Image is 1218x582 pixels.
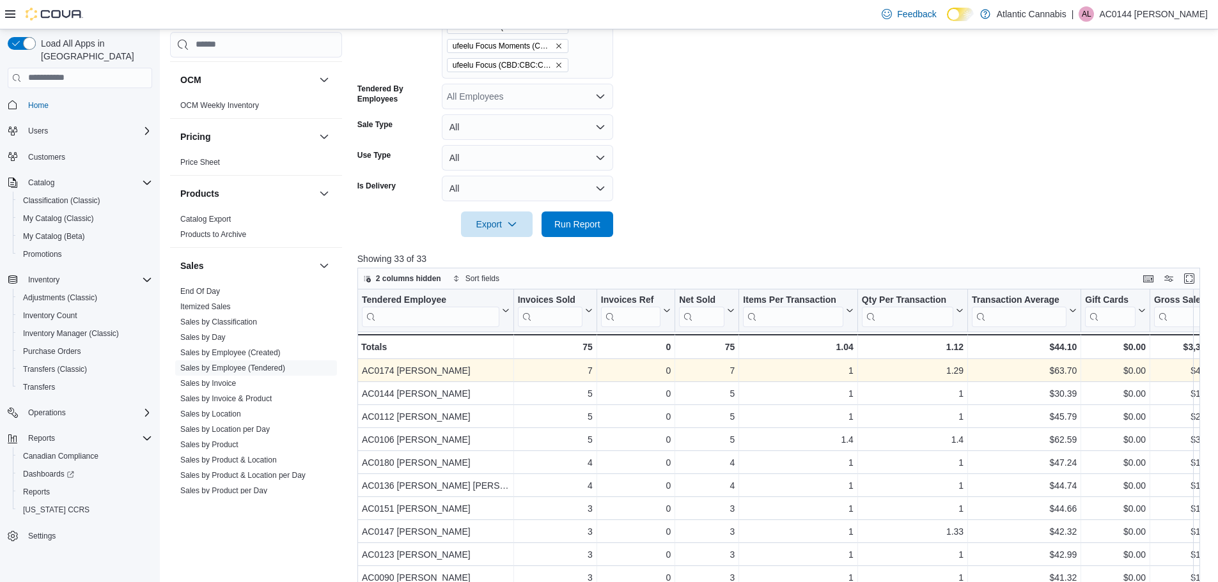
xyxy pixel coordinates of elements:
h3: Sales [180,259,204,272]
div: AC0136 [PERSON_NAME] [PERSON_NAME] [362,478,510,493]
div: Sales [170,284,342,503]
span: Washington CCRS [18,502,152,517]
div: 1 [743,501,854,516]
button: My Catalog (Classic) [13,210,157,227]
div: $0.00 [1085,386,1146,401]
button: Catalog [3,174,157,192]
span: Dark Mode [947,21,948,22]
div: 1 [743,524,854,539]
span: Feedback [897,8,936,20]
div: Items Per Transaction [743,294,843,326]
div: Gift Card Sales [1085,294,1136,326]
span: Sort fields [465,273,499,284]
p: Showing 33 of 33 [357,252,1209,265]
div: 4 [679,455,735,470]
button: Classification (Classic) [13,192,157,210]
button: Promotions [13,245,157,263]
button: Items Per Transaction [743,294,854,326]
span: Sales by Location per Day [180,424,270,434]
button: Sales [180,259,314,272]
div: 1.4 [862,432,964,447]
p: AC0144 [PERSON_NAME] [1099,6,1208,22]
span: Sales by Invoice & Product [180,394,272,404]
div: $0.00 [1085,363,1146,378]
button: All [442,114,613,140]
div: $45.79 [972,409,1077,424]
div: Invoices Sold [517,294,582,326]
div: OCM [170,98,342,118]
div: Invoices Sold [517,294,582,306]
button: Users [3,122,157,140]
span: Price Sheet [180,157,220,167]
a: Catalog Export [180,215,231,224]
div: AC0180 [PERSON_NAME] [362,455,510,470]
a: Sales by Location per Day [180,425,270,434]
div: 0 [601,363,671,378]
button: Keyboard shortcuts [1141,271,1156,286]
div: $0.00 [1085,501,1146,516]
span: My Catalog (Classic) [18,211,152,226]
button: Transfers [13,378,157,396]
button: Transaction Average [972,294,1077,326]
div: 1.33 [862,524,964,539]
div: 1 [862,455,964,470]
div: 5 [517,432,592,447]
label: Tendered By Employees [357,84,437,104]
a: Transfers [18,379,60,395]
span: Dashboards [18,466,152,482]
button: Users [23,123,53,139]
span: Sales by Employee (Tendered) [180,363,285,373]
img: Cova [26,8,83,20]
button: Products [316,186,332,201]
button: Reports [23,431,60,446]
button: Canadian Compliance [13,447,157,465]
span: Sales by Product [180,440,238,450]
span: Sales by Product per Day [180,486,267,496]
span: Adjustments (Classic) [23,293,97,303]
a: Adjustments (Classic) [18,290,102,305]
button: Customers [3,148,157,166]
a: Products to Archive [180,230,246,239]
div: Invoices Ref [601,294,660,326]
div: 0 [601,478,671,493]
a: Price Sheet [180,158,220,167]
div: 4 [517,455,592,470]
a: Sales by Product & Location per Day [180,471,306,480]
a: Reports [18,484,55,500]
span: Catalog [23,175,152,190]
button: All [442,176,613,201]
div: 0 [601,339,671,355]
a: Sales by Employee (Created) [180,348,281,357]
span: Sales by Location [180,409,241,419]
button: [US_STATE] CCRS [13,501,157,519]
span: Home [28,100,49,111]
input: Dark Mode [947,8,974,21]
span: Customers [28,152,65,162]
span: Products to Archive [180,229,246,240]
a: Sales by Product & Location [180,456,277,464]
a: Sales by Product [180,440,238,449]
div: 3 [517,524,592,539]
span: Transfers [18,379,152,395]
span: Promotions [18,247,152,262]
button: Pricing [180,130,314,143]
span: Reports [18,484,152,500]
div: 0 [601,455,671,470]
a: Sales by Day [180,333,226,342]
span: Reports [28,433,55,443]
a: Promotions [18,247,67,262]
span: Inventory [23,272,152,287]
span: Run Report [554,218,600,231]
a: Classification (Classic) [18,193,105,208]
h3: Pricing [180,130,210,143]
div: $30.39 [972,386,1077,401]
span: Sales by Product & Location per Day [180,470,306,480]
button: Remove ufeelu Focus (CBD:CBC:CBG) Drops - 30 mL from selection in this group [555,61,563,69]
span: OCM Weekly Inventory [180,100,259,111]
div: AC0106 [PERSON_NAME] [362,432,510,447]
a: Canadian Compliance [18,448,104,464]
button: Inventory [23,272,65,287]
button: Sort fields [448,271,504,286]
button: All [442,145,613,171]
span: End Of Day [180,286,220,296]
